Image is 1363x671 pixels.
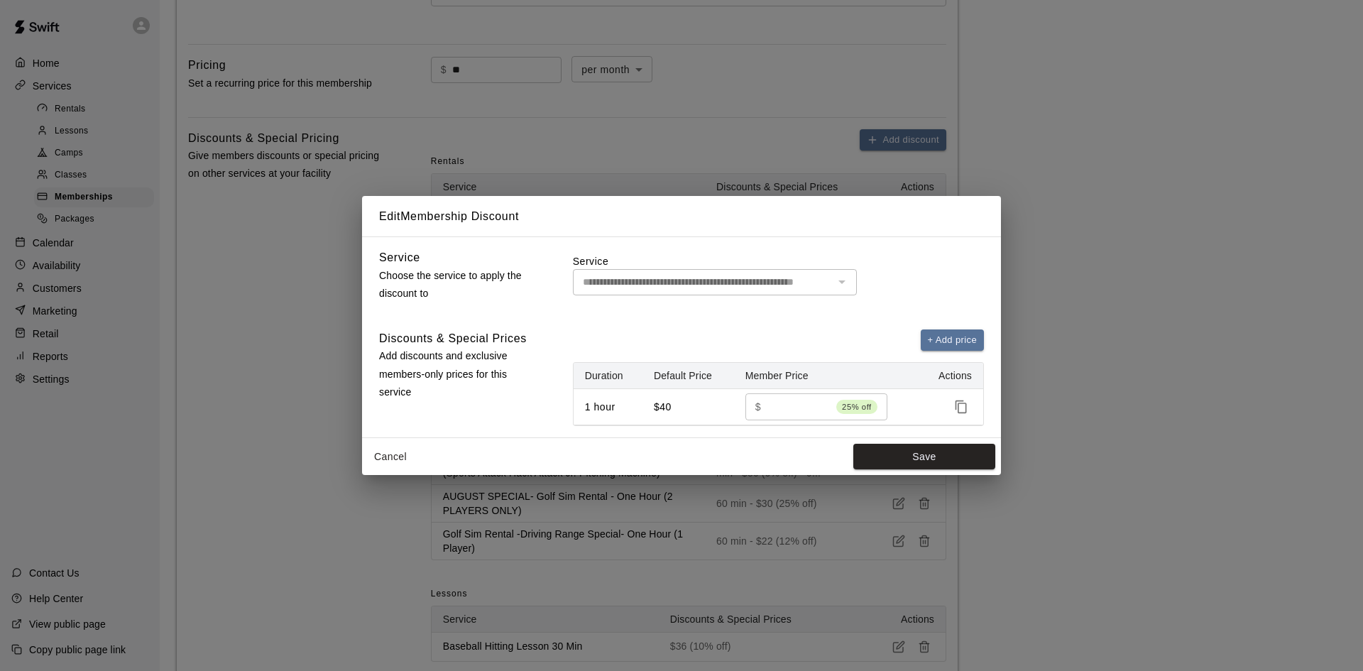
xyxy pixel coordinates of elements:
[836,400,877,414] span: 25% off
[574,363,642,389] th: Duration
[755,400,761,415] p: $
[379,249,420,267] h6: Service
[642,363,734,389] th: Default Price
[368,444,413,470] button: Cancel
[379,347,537,401] p: Add discounts and exclusive members-only prices for this service
[654,400,723,415] p: $40
[379,329,527,348] h6: Discounts & Special Prices
[379,267,537,302] p: Choose the service to apply the discount to
[951,396,972,418] button: Duplicate price
[921,329,985,351] button: + Add price
[734,363,920,389] th: Member Price
[573,254,984,268] label: Service
[362,196,1001,237] h2: Edit Membership Discount
[853,444,995,470] button: Save
[920,363,983,389] th: Actions
[585,400,631,415] p: 1 hour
